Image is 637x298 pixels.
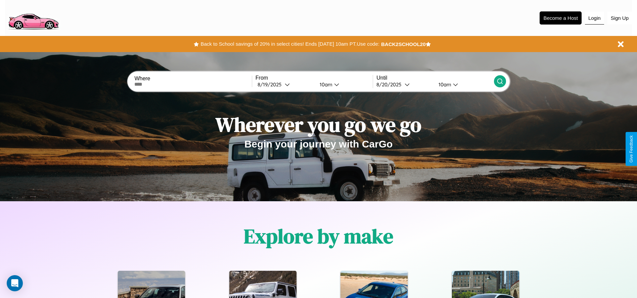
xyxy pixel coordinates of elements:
div: 10am [316,81,334,88]
b: BACK2SCHOOL20 [381,41,426,47]
label: From [256,75,373,81]
div: Open Intercom Messenger [7,275,23,291]
button: Sign Up [607,12,632,24]
button: 8/19/2025 [256,81,314,88]
div: 8 / 20 / 2025 [376,81,405,88]
img: logo [5,3,61,31]
button: 10am [314,81,373,88]
button: Become a Host [540,11,582,25]
button: Login [585,12,604,25]
h1: Explore by make [244,222,393,250]
div: Give Feedback [629,135,634,163]
div: 8 / 19 / 2025 [258,81,285,88]
div: 10am [435,81,453,88]
label: Where [134,76,252,82]
button: Back to School savings of 20% in select cities! Ends [DATE] 10am PT.Use code: [199,39,381,49]
button: 10am [433,81,494,88]
label: Until [376,75,494,81]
